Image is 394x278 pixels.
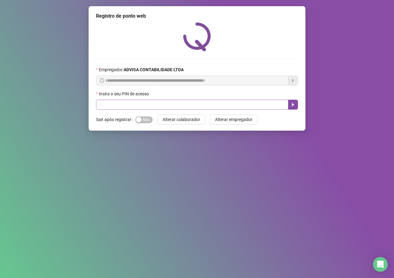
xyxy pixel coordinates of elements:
[96,90,153,97] label: Insira o seu PIN de acesso
[96,115,135,124] label: Sair após registrar
[291,102,295,107] span: caret-right
[163,116,200,123] span: Alterar colaborador
[373,257,388,272] div: Open Intercom Messenger
[96,12,298,20] div: Registro de ponto web
[124,67,184,72] strong: ADVISA CONTABILIDADE LTDA
[210,115,257,124] button: Alterar empregador
[100,78,104,83] span: info-circle
[99,66,184,73] span: Empregador :
[183,22,211,51] img: QRPoint
[215,116,252,123] span: Alterar empregador
[158,115,205,124] button: Alterar colaborador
